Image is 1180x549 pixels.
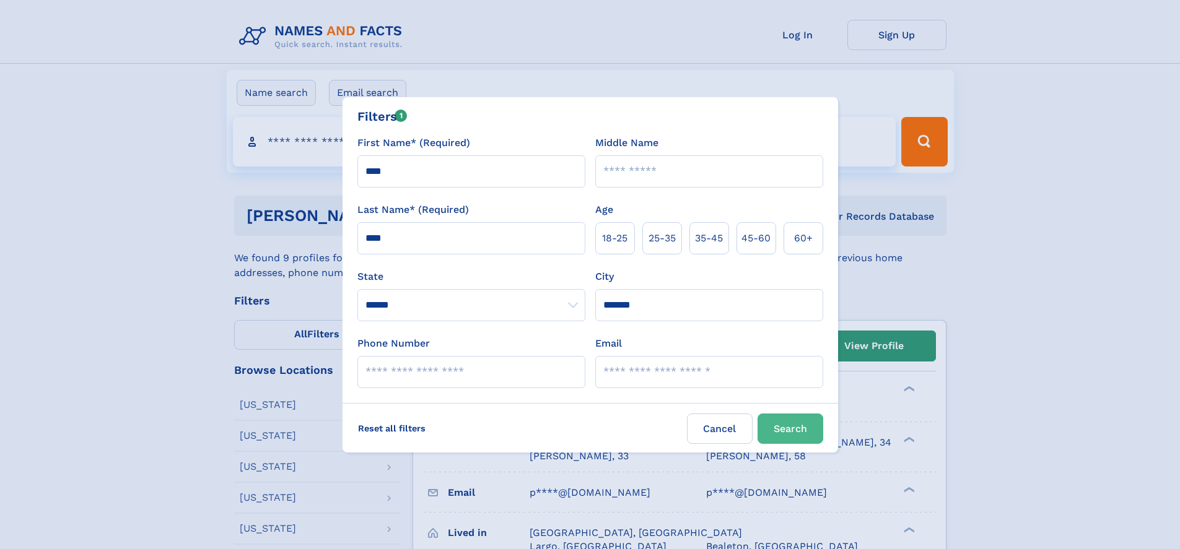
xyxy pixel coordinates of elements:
[741,231,771,246] span: 45‑60
[357,336,430,351] label: Phone Number
[357,136,470,150] label: First Name* (Required)
[595,136,658,150] label: Middle Name
[758,413,823,444] button: Search
[595,202,613,217] label: Age
[357,269,585,284] label: State
[695,231,723,246] span: 35‑45
[595,269,614,284] label: City
[595,336,622,351] label: Email
[794,231,813,246] span: 60+
[649,231,676,246] span: 25‑35
[357,107,408,126] div: Filters
[687,413,753,444] label: Cancel
[357,202,469,217] label: Last Name* (Required)
[602,231,627,246] span: 18‑25
[350,413,434,443] label: Reset all filters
